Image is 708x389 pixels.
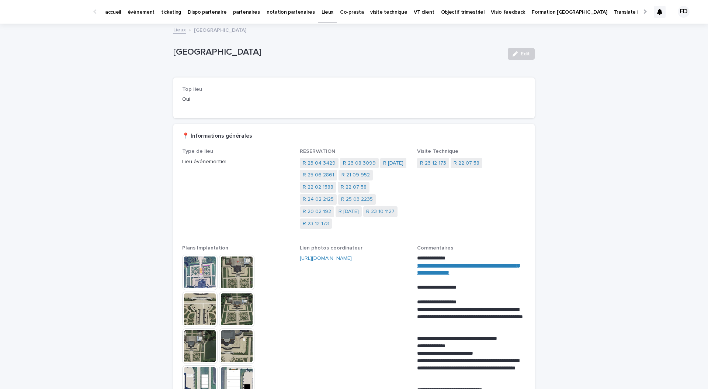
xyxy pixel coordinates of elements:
[343,159,376,167] a: R 23 08 3099
[383,159,403,167] a: R [DATE]
[303,171,334,179] a: R 25 06 2861
[182,133,252,140] h2: 📍 Informations générales
[521,51,530,56] span: Edit
[339,208,359,216] a: R [DATE]
[366,208,395,216] a: R 23 10 1127
[194,25,246,34] p: [GEOGRAPHIC_DATA]
[303,196,334,203] a: R 24 02 2125
[182,158,291,166] p: Lieu événementiel
[182,149,213,154] span: Type de lieu
[341,183,367,191] a: R 22 07 58
[678,6,690,18] div: FD
[420,159,446,167] a: R 23 12 173
[300,256,352,261] a: [URL][DOMAIN_NAME]
[173,25,186,34] a: Lieux
[300,149,335,154] span: RESERVATION
[303,220,329,228] a: R 23 12 173
[454,159,479,167] a: R 22 07 58
[173,47,502,58] p: [GEOGRAPHIC_DATA]
[182,87,202,92] span: Top lieu
[300,245,362,251] span: Lien photos coordinateur
[417,245,453,251] span: Commentaires
[508,48,535,60] button: Edit
[15,4,86,19] img: Ls34BcGeRexTGTNfXpUC
[341,171,370,179] a: R 21 09 952
[182,245,228,251] span: Plans Implantation
[341,196,373,203] a: R 25 03 2235
[303,159,336,167] a: R 23 04 3429
[303,208,331,216] a: R 20 02 192
[417,149,458,154] span: Visite Technique
[182,96,291,103] p: Oui
[303,183,333,191] a: R 22 02 1588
